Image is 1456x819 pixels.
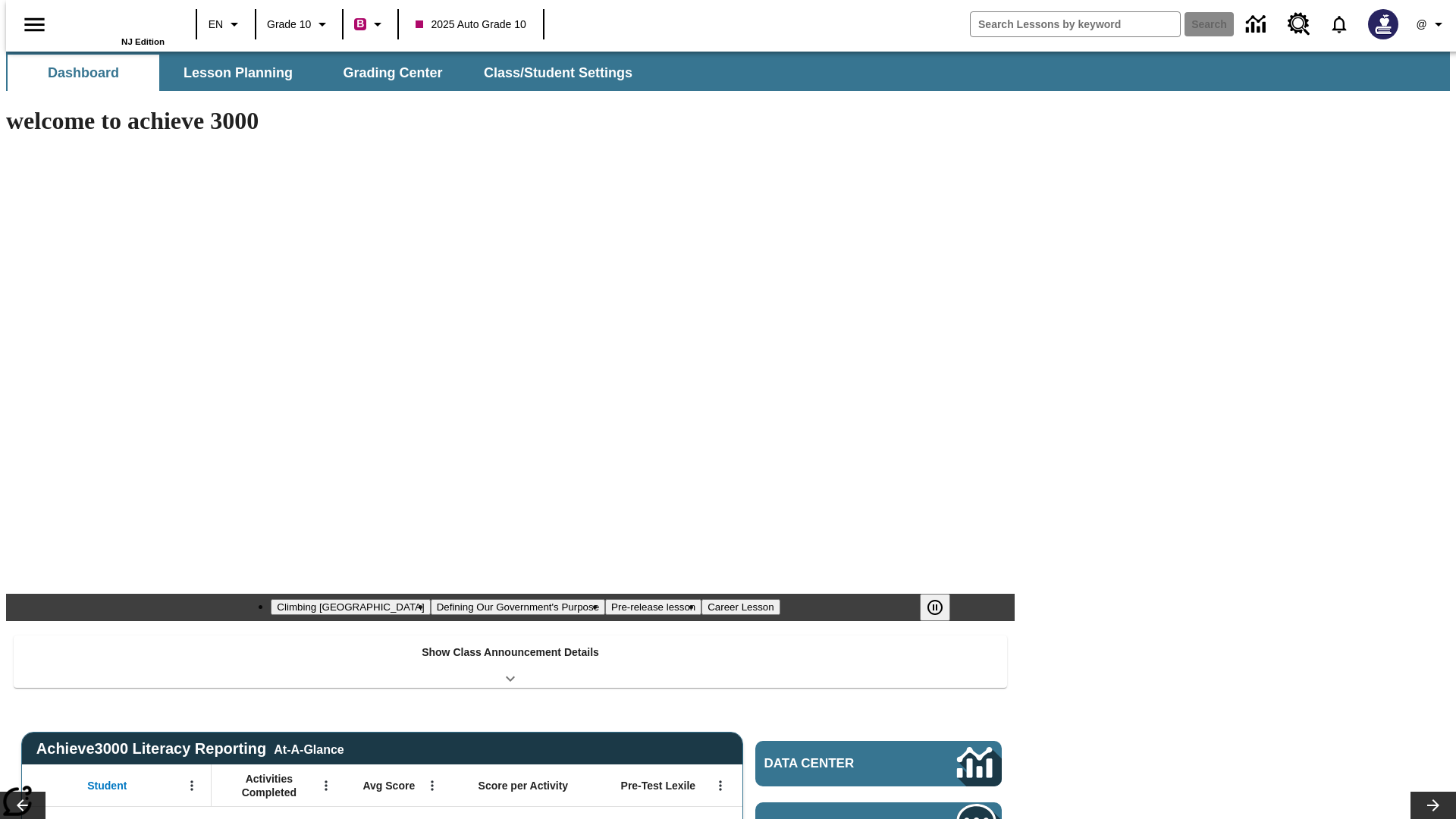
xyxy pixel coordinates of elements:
[180,774,203,797] button: Open Menu
[1359,5,1407,44] button: Select a new avatar
[422,645,599,661] p: Show Class Announcement Details
[36,740,344,758] span: Achieve3000 Literacy Reporting
[66,5,165,46] div: Home
[356,14,364,33] span: B
[1410,792,1456,819] button: Lesson carousel, Next
[261,11,337,38] button: Grade: Grade 10, Select a grade
[709,774,732,797] button: Open Menu
[1279,4,1319,45] a: Resource Center, Will open in new tab
[348,11,393,38] button: Boost Class color is violet red. Change class color
[416,17,526,33] span: 2025 Auto Grade 10
[209,17,223,33] span: EN
[764,756,906,771] span: Data Center
[162,55,314,91] button: Lesson Planning
[472,55,645,91] button: Class/Student Settings
[479,779,569,792] span: Score per Activity
[12,2,57,47] button: Open side menu
[421,774,444,797] button: Open Menu
[274,740,344,757] div: At-A-Glance
[920,594,965,621] div: Pause
[219,772,319,799] span: Activities Completed
[6,107,1015,135] h1: welcome to achieve 3000
[755,741,1002,786] a: Data Center
[971,12,1180,36] input: search field
[1319,5,1359,44] a: Notifications
[1368,9,1398,39] img: Avatar
[8,55,159,91] button: Dashboard
[1416,17,1426,33] span: @
[121,37,165,46] span: NJ Edition
[6,52,1450,91] div: SubNavbar
[6,55,646,91] div: SubNavbar
[701,599,780,615] button: Slide 4 Career Lesson
[66,7,165,37] a: Home
[202,11,250,38] button: Language: EN, Select a language
[315,774,337,797] button: Open Menu
[362,779,415,792] span: Avg Score
[431,599,605,615] button: Slide 2 Defining Our Government's Purpose
[87,779,127,792] span: Student
[920,594,950,621] button: Pause
[605,599,701,615] button: Slide 3 Pre-release lesson
[1237,4,1279,45] a: Data Center
[621,779,696,792] span: Pre-Test Lexile
[317,55,469,91] button: Grading Center
[1407,11,1456,38] button: Profile/Settings
[271,599,430,615] button: Slide 1 Climbing Mount Tai
[14,635,1007,688] div: Show Class Announcement Details
[267,17,311,33] span: Grade 10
